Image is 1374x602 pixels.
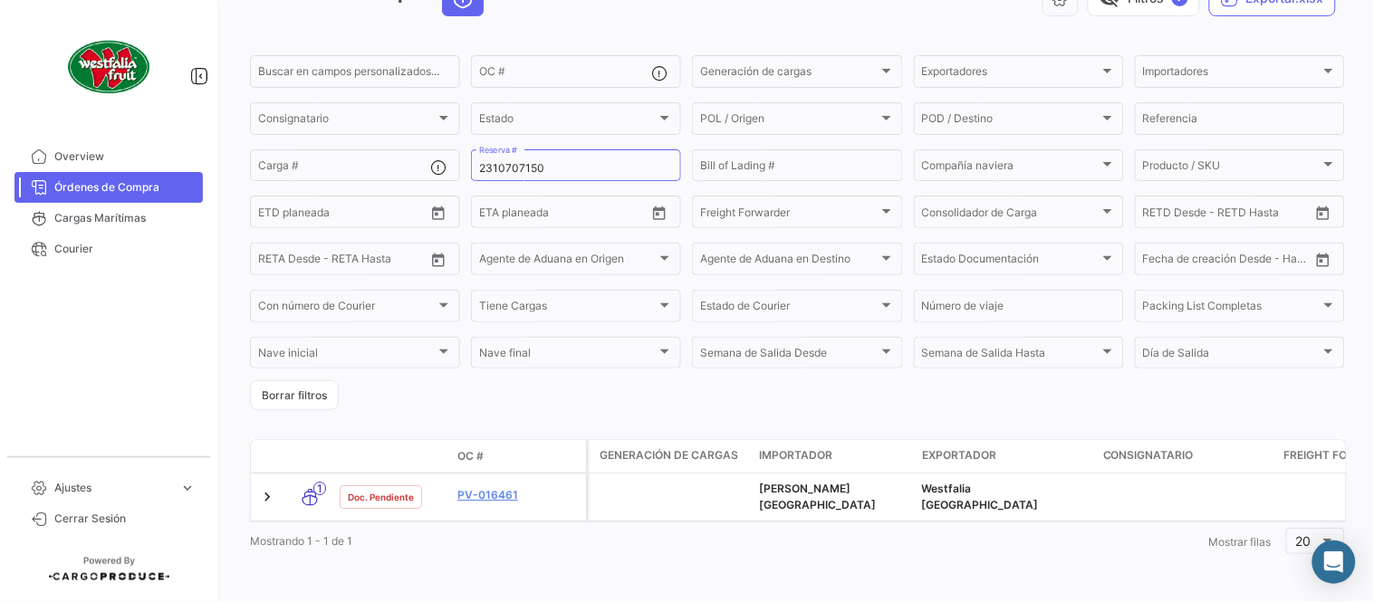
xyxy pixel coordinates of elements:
[14,234,203,264] a: Courier
[1310,246,1337,273] button: Open calendar
[1096,440,1277,473] datatable-header-cell: Consignatario
[1188,255,1268,268] input: Hasta
[922,349,1100,362] span: Semana de Salida Hasta
[759,482,876,511] span: DOLE CHINA
[524,208,604,221] input: Hasta
[479,349,657,362] span: Nave final
[54,241,196,257] span: Courier
[1312,540,1356,584] div: Open Intercom Messenger
[1143,162,1321,175] span: Producto / SKU
[258,488,276,506] a: Expand/Collapse Row
[479,115,657,128] span: Estado
[1143,349,1321,362] span: Día de Salida
[1143,68,1321,81] span: Importadores
[179,480,196,496] span: expand_more
[589,440,752,473] datatable-header-cell: Generación de cargas
[1143,302,1321,315] span: Packing List Completas
[332,449,450,463] datatable-header-cell: Estado Doc.
[700,349,878,362] span: Semana de Salida Desde
[303,255,383,268] input: Hasta
[14,203,203,234] a: Cargas Marítimas
[479,255,657,268] span: Agente de Aduana en Origen
[54,511,196,527] span: Cerrar Sesión
[287,449,332,463] datatable-header-cell: Modo de Transporte
[457,448,484,464] span: OC #
[258,208,291,221] input: Desde
[922,447,996,463] span: Exportador
[922,255,1100,268] span: Estado Documentación
[54,210,196,226] span: Cargas Marítimas
[425,246,452,273] button: Open calendar
[922,68,1100,81] span: Exportadores
[479,208,512,221] input: Desde
[1143,255,1176,268] input: Desde
[700,115,878,128] span: POL / Origen
[1103,447,1194,463] span: Consignatario
[915,440,1096,473] datatable-header-cell: Exportador
[250,380,339,410] button: Borrar filtros
[425,199,452,226] button: Open calendar
[258,302,436,315] span: Con número de Courier
[258,255,291,268] input: Desde
[250,534,352,548] span: Mostrando 1 - 1 de 1
[457,487,579,503] a: PV-016461
[759,447,832,463] span: Importador
[348,490,414,504] span: Doc. Pendiente
[752,440,915,473] datatable-header-cell: Importador
[1143,208,1176,221] input: Desde
[1310,199,1337,226] button: Open calendar
[54,148,196,165] span: Overview
[258,115,436,128] span: Consignatario
[600,447,738,463] span: Generación de cargas
[922,162,1100,175] span: Compañía naviera
[700,255,878,268] span: Agente de Aduana en Destino
[258,349,436,362] span: Nave inicial
[922,208,1100,221] span: Consolidador de Carga
[14,172,203,203] a: Órdenes de Compra
[313,482,326,495] span: 1
[700,68,878,81] span: Generación de cargas
[303,208,383,221] input: Hasta
[1188,208,1268,221] input: Hasta
[63,22,154,112] img: client-50.png
[700,208,878,221] span: Freight Forwarder
[54,480,172,496] span: Ajustes
[54,179,196,196] span: Órdenes de Compra
[922,115,1100,128] span: POD / Destino
[1209,535,1272,549] span: Mostrar filas
[450,441,586,472] datatable-header-cell: OC #
[1296,533,1312,549] span: 20
[922,482,1039,511] span: Westfalia Perú
[700,302,878,315] span: Estado de Courier
[646,199,673,226] button: Open calendar
[479,302,657,315] span: Tiene Cargas
[14,141,203,172] a: Overview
